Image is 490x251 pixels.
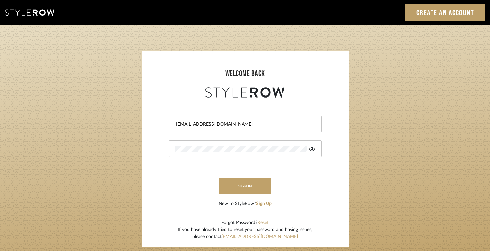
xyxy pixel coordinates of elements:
a: [EMAIL_ADDRESS][DOMAIN_NAME] [222,234,298,239]
a: Create an Account [405,4,485,21]
div: If you have already tried to reset your password and having issues, please contact [178,226,312,240]
button: sign in [219,178,271,194]
div: New to StyleRow? [219,200,272,207]
div: Forgot Password? [178,219,312,226]
div: welcome back [148,68,342,80]
button: Reset [257,219,268,226]
button: Sign Up [256,200,272,207]
input: Email Address [175,121,313,128]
